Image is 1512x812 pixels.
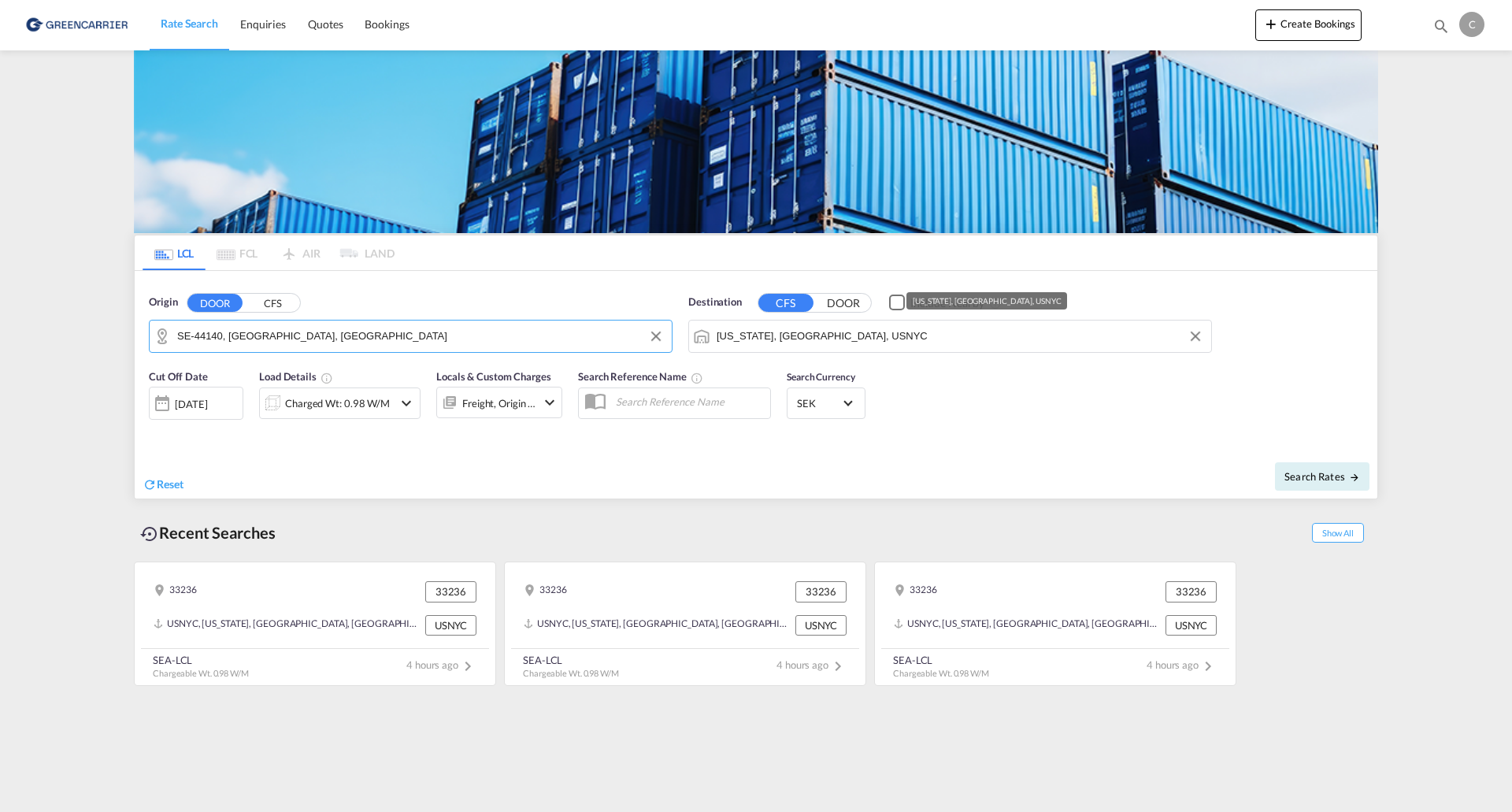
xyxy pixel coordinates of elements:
md-icon: icon-plus 400-fg [1262,14,1280,33]
span: Destination [688,295,742,310]
div: SEA-LCL [523,653,619,667]
span: Search Reference Name [578,370,703,383]
div: SEA-LCL [893,653,989,667]
div: USNYC [1165,615,1217,636]
md-icon: icon-backup-restore [140,525,159,543]
div: Freight Origin Destinationicon-chevron-down [436,387,562,418]
span: 4 hours ago [776,658,847,671]
img: 609dfd708afe11efa14177256b0082fb.png [24,7,130,43]
div: icon-refreshReset [143,476,183,494]
div: 33236 [894,581,937,602]
div: Origin DOOR CFS SE-44140, Alingsås, Västra GötalandDestination CFS DOORCheckbox No Ink Unchecked:... [135,271,1377,499]
div: 33236 [795,581,847,602]
span: Rate Search [161,17,218,30]
button: Clear Input [644,324,668,348]
recent-search-card: 33236 33236USNYC, [US_STATE], [GEOGRAPHIC_DATA], [GEOGRAPHIC_DATA], [GEOGRAPHIC_DATA], [GEOGRAPHI... [874,562,1236,686]
button: DOOR [187,294,243,312]
span: SEK [797,396,841,410]
div: C [1459,12,1484,37]
md-icon: icon-chevron-down [397,394,416,413]
div: [US_STATE], [GEOGRAPHIC_DATA], USNYC [913,292,1061,310]
recent-search-card: 33236 33236USNYC, [US_STATE], [GEOGRAPHIC_DATA], [GEOGRAPHIC_DATA], [GEOGRAPHIC_DATA], [GEOGRAPHI... [504,562,866,686]
span: Locals & Custom Charges [436,370,551,383]
div: Charged Wt: 0.98 W/M [285,392,390,414]
span: 4 hours ago [406,658,477,671]
md-icon: icon-arrow-right [1349,472,1360,483]
span: Quotes [308,17,343,31]
span: Cut Off Date [149,370,208,383]
md-select: Select Currency: kr SEKSweden Krona [795,391,857,414]
input: Search Reference Name [608,390,770,413]
span: Bookings [365,17,409,31]
md-checkbox: Checkbox No Ink [889,295,984,311]
span: Search Rates [1284,470,1360,483]
div: [DATE] [175,397,207,411]
span: Load Details [259,370,333,383]
recent-search-card: 33236 33236USNYC, [US_STATE], [GEOGRAPHIC_DATA], [GEOGRAPHIC_DATA], [GEOGRAPHIC_DATA], [GEOGRAPHI... [134,562,496,686]
md-icon: icon-magnify [1432,17,1450,35]
md-input-container: New York, NY, USNYC [689,321,1211,352]
div: [DATE] [149,387,243,420]
div: 33236 [1165,581,1217,602]
span: Origin [149,295,177,310]
div: Charged Wt: 0.98 W/Micon-chevron-down [259,387,421,419]
md-input-container: SE-44140, Alingsås, Västra Götaland [150,321,672,352]
div: SEA-LCL [153,653,249,667]
span: Chargeable Wt. 0.98 W/M [153,668,249,678]
md-icon: icon-chevron-down [540,393,559,412]
div: USNYC, New York, NY, United States, North America, Americas [894,615,1162,636]
button: Clear Input [1184,324,1207,348]
md-icon: icon-refresh [143,477,157,491]
md-icon: icon-chevron-right [828,657,847,676]
span: Reset [157,477,183,491]
span: Chargeable Wt. 0.98 W/M [893,668,989,678]
md-icon: Chargeable Weight [321,372,333,384]
span: Search Currency [787,371,855,383]
button: Search Ratesicon-arrow-right [1275,462,1369,491]
div: Recent Searches [134,515,282,551]
md-icon: Your search will be saved by the below given name [691,372,703,384]
div: Freight Origin Destination [462,392,536,414]
div: 33236 [425,581,476,602]
button: DOOR [816,294,871,312]
div: USNYC, New York, NY, United States, North America, Americas [524,615,791,636]
div: USNYC, New York, NY, United States, North America, Americas [154,615,421,636]
input: Search by Port [717,324,1203,348]
div: icon-magnify [1432,17,1450,41]
button: CFS [245,294,300,312]
button: CFS [758,294,813,312]
span: Enquiries [240,17,286,31]
input: Search by Door [177,324,664,348]
span: Show All [1312,523,1364,543]
img: GreenCarrierFCL_LCL.png [134,50,1378,233]
div: USNYC [795,615,847,636]
div: 33236 [524,581,567,602]
md-pagination-wrapper: Use the left and right arrow keys to navigate between tabs [143,235,395,270]
div: 33236 [154,581,197,602]
md-icon: icon-chevron-right [1199,657,1217,676]
md-tab-item: LCL [143,235,206,270]
span: 4 hours ago [1147,658,1217,671]
md-datepicker: Select [149,418,161,439]
span: Chargeable Wt. 0.98 W/M [523,668,619,678]
button: icon-plus 400-fgCreate Bookings [1255,9,1362,41]
div: USNYC [425,615,476,636]
md-icon: icon-chevron-right [458,657,477,676]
